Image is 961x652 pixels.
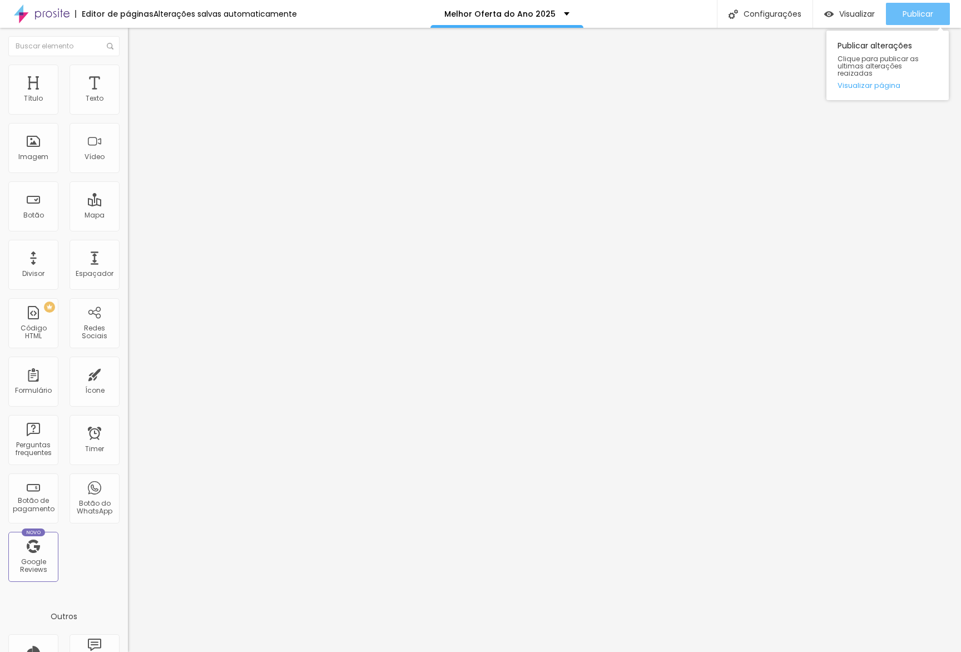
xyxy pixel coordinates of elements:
[11,497,55,513] div: Botão de pagamento
[153,10,297,18] div: Alterações salvas automaticamente
[813,3,886,25] button: Visualizar
[22,270,44,278] div: Divisor
[76,270,113,278] div: Espaçador
[128,28,961,652] iframe: Editor
[72,500,116,516] div: Botão do WhatsApp
[85,445,104,453] div: Timer
[729,9,738,19] img: Icone
[11,324,55,340] div: Código HTML
[838,55,938,77] span: Clique para publicar as ultimas alterações reaizadas
[444,10,556,18] p: Melhor Oferta do Ano 2025
[903,9,933,18] span: Publicar
[15,387,52,394] div: Formulário
[72,324,116,340] div: Redes Sociais
[23,211,44,219] div: Botão
[826,31,949,100] div: Publicar alterações
[107,43,113,50] img: Icone
[839,9,875,18] span: Visualizar
[838,82,938,89] a: Visualizar página
[86,95,103,102] div: Texto
[886,3,950,25] button: Publicar
[11,441,55,457] div: Perguntas frequentes
[85,387,105,394] div: Ícone
[18,153,48,161] div: Imagem
[8,36,120,56] input: Buscar elemento
[85,153,105,161] div: Vídeo
[85,211,105,219] div: Mapa
[11,558,55,574] div: Google Reviews
[24,95,43,102] div: Título
[824,9,834,19] img: view-1.svg
[22,528,46,536] div: Novo
[75,10,153,18] div: Editor de páginas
